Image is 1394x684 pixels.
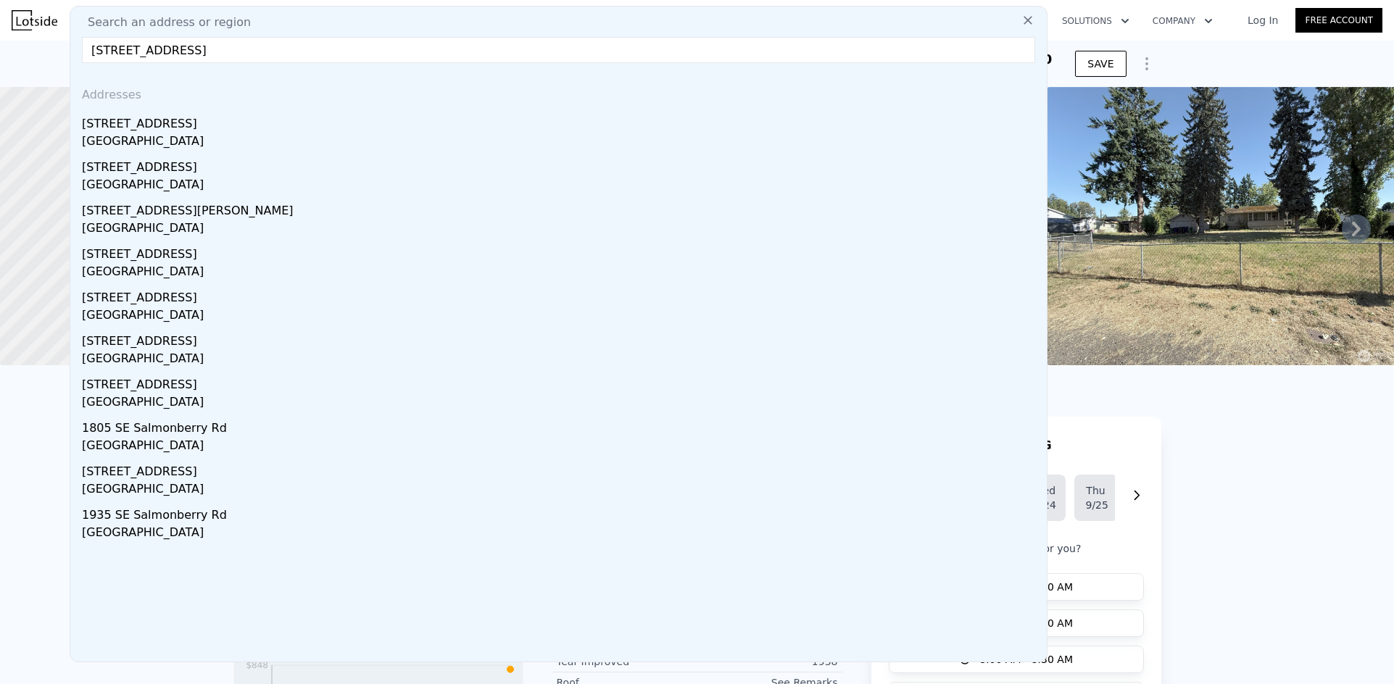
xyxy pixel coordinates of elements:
[82,480,1041,501] div: [GEOGRAPHIC_DATA]
[82,109,1041,133] div: [STREET_ADDRESS]
[76,14,251,31] span: Search an address or region
[82,393,1041,414] div: [GEOGRAPHIC_DATA]
[1075,51,1126,77] button: SAVE
[1050,8,1141,34] button: Solutions
[1034,483,1054,498] div: Wed
[82,37,1035,63] input: Enter an address, city, region, neighborhood or zip code
[1132,49,1161,78] button: Show Options
[1074,475,1118,521] button: Thu9/25
[1141,8,1224,34] button: Company
[1086,483,1106,498] div: Thu
[82,524,1041,544] div: [GEOGRAPHIC_DATA]
[82,414,1041,437] div: 1805 SE Salmonberry Rd
[82,437,1041,457] div: [GEOGRAPHIC_DATA]
[82,263,1041,283] div: [GEOGRAPHIC_DATA]
[82,196,1041,220] div: [STREET_ADDRESS][PERSON_NAME]
[82,501,1041,524] div: 1935 SE Salmonberry Rd
[82,220,1041,240] div: [GEOGRAPHIC_DATA]
[82,176,1041,196] div: [GEOGRAPHIC_DATA]
[1295,8,1382,33] a: Free Account
[12,10,57,30] img: Lotside
[246,660,268,670] tspan: $848
[1230,13,1295,28] a: Log In
[82,370,1041,393] div: [STREET_ADDRESS]
[82,153,1041,176] div: [STREET_ADDRESS]
[82,457,1041,480] div: [STREET_ADDRESS]
[82,306,1041,327] div: [GEOGRAPHIC_DATA]
[82,133,1041,153] div: [GEOGRAPHIC_DATA]
[1086,498,1106,512] div: 9/25
[82,240,1041,263] div: [STREET_ADDRESS]
[1034,498,1054,512] div: 9/24
[82,327,1041,350] div: [STREET_ADDRESS]
[82,283,1041,306] div: [STREET_ADDRESS]
[82,350,1041,370] div: [GEOGRAPHIC_DATA]
[76,75,1041,109] div: Addresses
